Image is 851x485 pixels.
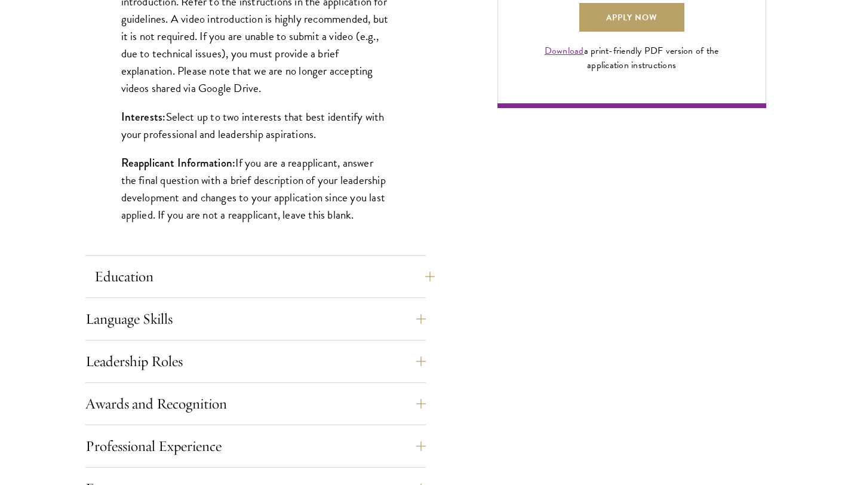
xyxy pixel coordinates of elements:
[121,154,390,223] p: If you are a reapplicant, answer the final question with a brief description of your leadership d...
[531,44,733,72] div: a print-friendly PDF version of the application instructions
[94,262,435,291] button: Education
[85,432,426,461] button: Professional Experience
[545,44,584,58] a: Download
[85,389,426,418] button: Awards and Recognition
[85,347,426,376] button: Leadership Roles
[121,108,390,143] p: Select up to two interests that best identify with your professional and leadership aspirations.
[85,305,426,333] button: Language Skills
[121,155,236,171] strong: Reapplicant Information:
[579,3,684,32] a: Apply Now
[121,109,166,125] strong: Interests:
